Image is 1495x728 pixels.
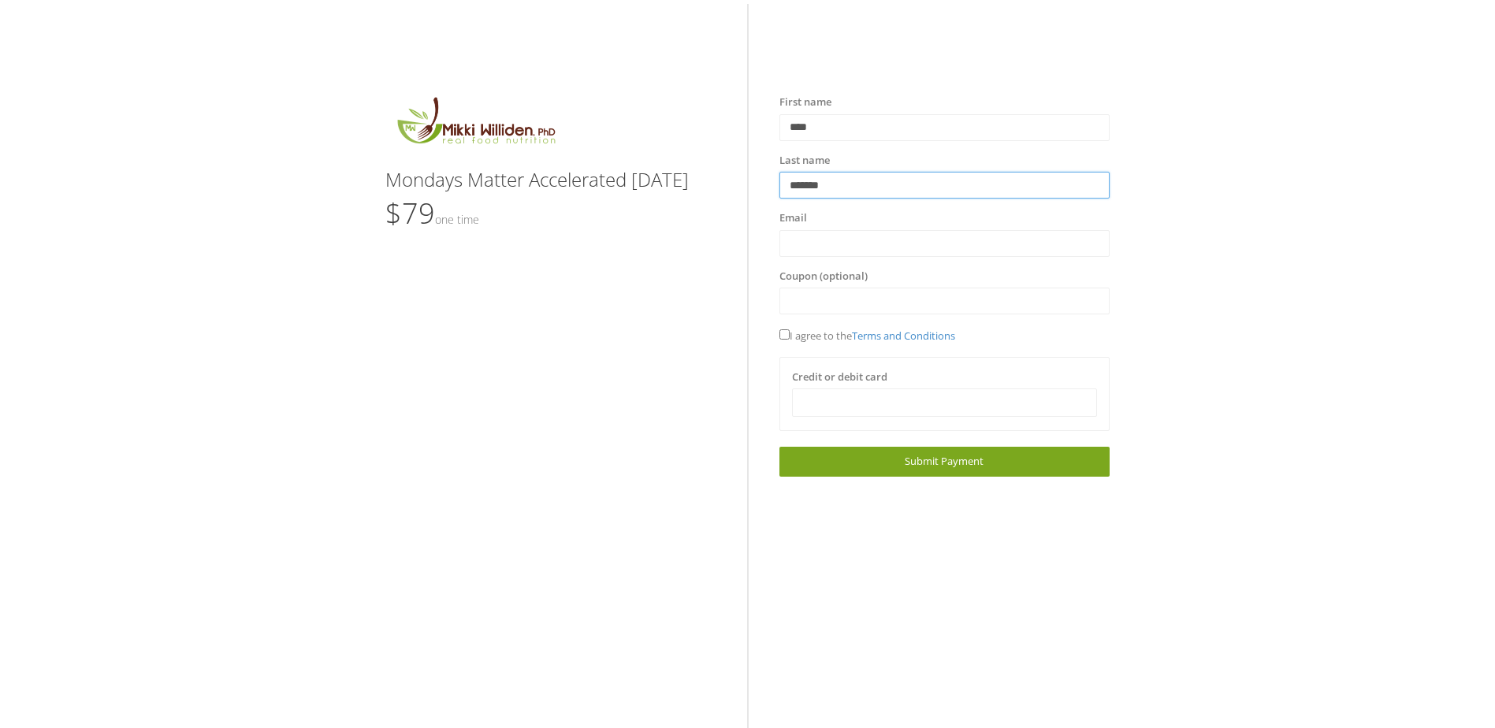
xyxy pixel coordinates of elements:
[779,210,807,226] label: Email
[792,370,887,385] label: Credit or debit card
[385,194,479,232] span: $79
[779,95,831,110] label: First name
[905,454,984,468] span: Submit Payment
[385,169,716,190] h3: Mondays Matter Accelerated [DATE]
[802,396,1087,410] iframe: Secure card payment input frame
[779,329,955,343] span: I agree to the
[852,329,955,343] a: Terms and Conditions
[779,269,868,284] label: Coupon (optional)
[385,95,565,154] img: MikkiLogoMain.png
[779,153,830,169] label: Last name
[779,447,1110,476] a: Submit Payment
[435,212,479,227] small: One time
